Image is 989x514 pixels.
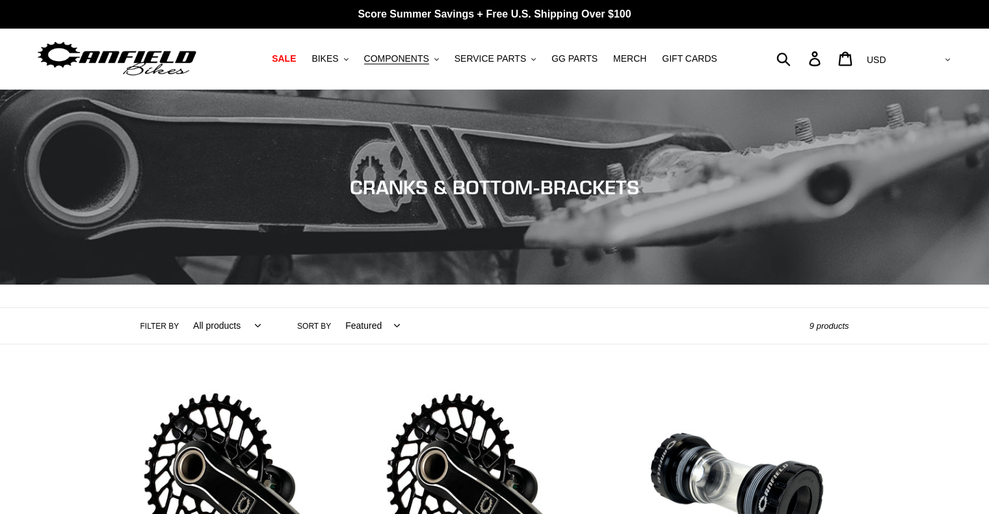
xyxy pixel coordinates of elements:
[545,50,604,68] a: GG PARTS
[272,53,296,64] span: SALE
[655,50,724,68] a: GIFT CARDS
[311,53,338,64] span: BIKES
[448,50,542,68] button: SERVICE PARTS
[297,320,331,332] label: Sort by
[784,44,817,73] input: Search
[358,50,445,68] button: COMPONENTS
[607,50,653,68] a: MERCH
[662,53,717,64] span: GIFT CARDS
[36,38,198,79] img: Canfield Bikes
[364,53,429,64] span: COMPONENTS
[265,50,302,68] a: SALE
[305,50,354,68] button: BIKES
[551,53,598,64] span: GG PARTS
[350,175,639,199] span: CRANKS & BOTTOM-BRACKETS
[613,53,646,64] span: MERCH
[810,321,849,331] span: 9 products
[140,320,179,332] label: Filter by
[455,53,526,64] span: SERVICE PARTS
